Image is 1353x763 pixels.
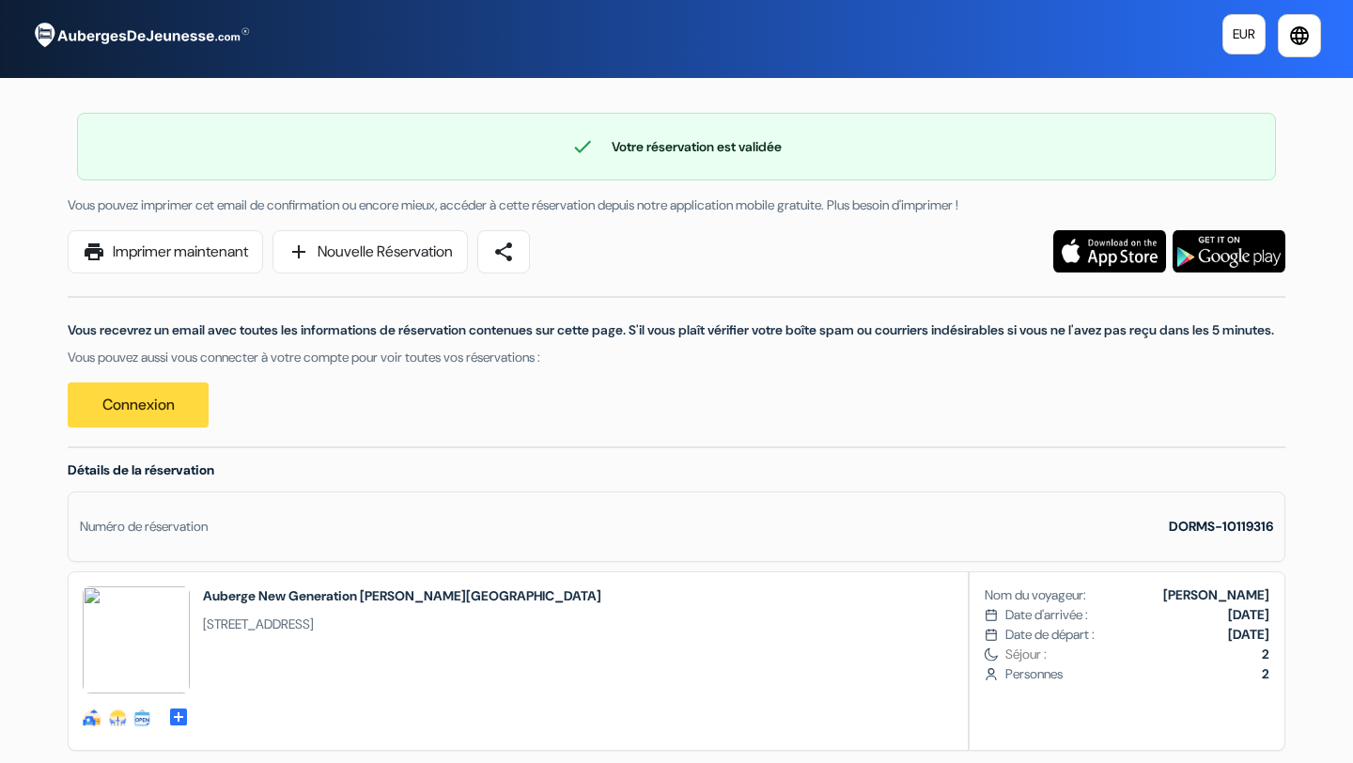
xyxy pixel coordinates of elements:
div: Votre réservation est validée [78,135,1275,158]
span: Nom du voyageur: [985,585,1086,605]
span: Date d'arrivée : [1005,605,1088,625]
span: check [571,135,594,158]
p: Vous pouvez aussi vous connecter à votre compte pour voir toutes vos réservations : [68,348,1285,367]
p: Vous recevrez un email avec toutes les informations de réservation contenues sur cette page. S'il... [68,320,1285,340]
b: [DATE] [1228,626,1269,643]
a: Connexion [68,382,209,428]
div: Numéro de réservation [80,517,208,537]
i: language [1288,24,1311,47]
a: language [1278,14,1321,57]
b: [PERSON_NAME] [1163,586,1269,603]
img: B2FbZQcxU2JWZlY0 [83,586,190,693]
span: Personnes [1005,664,1269,684]
a: addNouvelle Réservation [272,230,468,273]
a: add_box [167,705,190,724]
span: add [288,241,310,263]
span: print [83,241,105,263]
span: [STREET_ADDRESS] [203,615,601,634]
a: printImprimer maintenant [68,230,263,273]
img: AubergesDeJeunesse.com [23,10,257,61]
h2: Auberge New Generation [PERSON_NAME][GEOGRAPHIC_DATA] [203,586,601,605]
b: 2 [1262,665,1269,682]
img: Téléchargez l'application gratuite [1173,230,1285,272]
b: [DATE] [1228,606,1269,623]
span: add_box [167,706,190,724]
a: share [477,230,530,273]
b: 2 [1262,646,1269,662]
span: Date de départ : [1005,625,1095,645]
span: Vous pouvez imprimer cet email de confirmation ou encore mieux, accéder à cette réservation depui... [68,196,958,213]
strong: DORMS-10119316 [1169,518,1273,535]
span: Détails de la réservation [68,461,214,478]
a: EUR [1222,14,1266,54]
img: Téléchargez l'application gratuite [1053,230,1166,272]
span: Séjour : [1005,645,1269,664]
span: share [492,241,515,263]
